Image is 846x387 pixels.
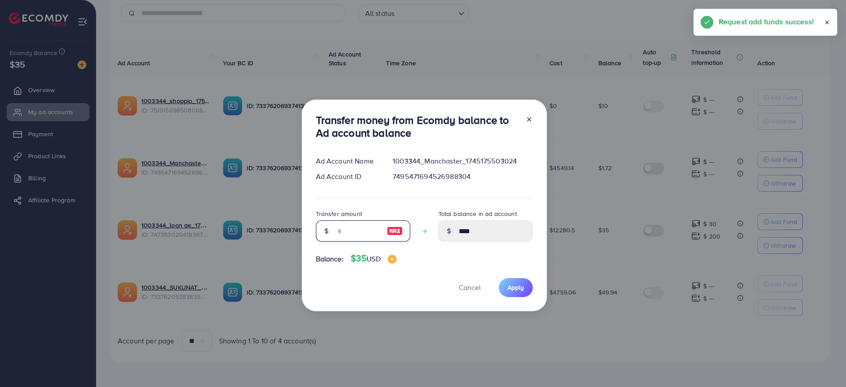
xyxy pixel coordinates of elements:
[388,255,397,264] img: image
[719,16,814,27] h5: Request add funds success!
[508,283,524,292] span: Apply
[309,156,386,166] div: Ad Account Name
[316,254,344,264] span: Balance:
[459,283,481,292] span: Cancel
[386,156,539,166] div: 1003344_Manchaster_1745175503024
[367,254,380,264] span: USD
[438,209,517,218] label: Total balance in ad account
[387,226,403,236] img: image
[809,347,839,380] iframe: Chat
[448,278,492,297] button: Cancel
[351,253,397,264] h4: $35
[316,114,519,139] h3: Transfer money from Ecomdy balance to Ad account balance
[386,171,539,182] div: 7495471694526988304
[309,171,386,182] div: Ad Account ID
[499,278,533,297] button: Apply
[316,209,362,218] label: Transfer amount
